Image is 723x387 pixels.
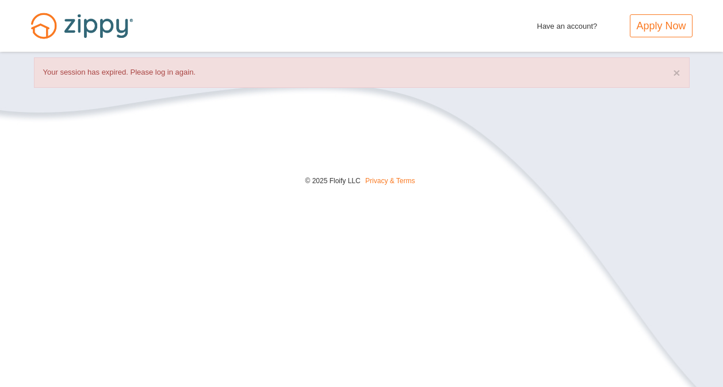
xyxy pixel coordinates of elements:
button: × [673,67,680,79]
a: Privacy & Terms [365,177,415,185]
a: Apply Now [630,14,692,37]
div: Your session has expired. Please log in again. [34,57,690,88]
span: Have an account? [537,14,598,33]
span: © 2025 Floify LLC [305,177,360,185]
